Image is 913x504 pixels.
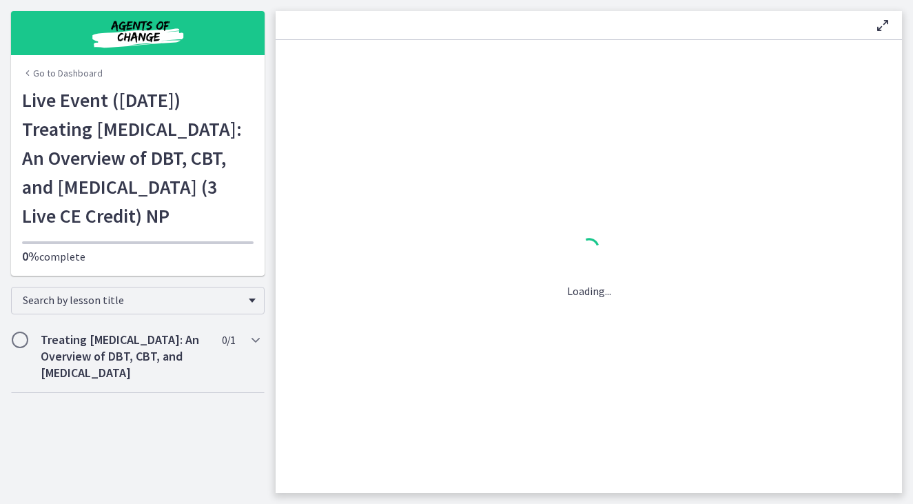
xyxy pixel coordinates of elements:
p: Loading... [567,283,611,299]
span: 0% [22,248,39,264]
h1: Live Event ([DATE]) Treating [MEDICAL_DATA]: An Overview of DBT, CBT, and [MEDICAL_DATA] (3 Live ... [22,85,254,230]
span: 0 / 1 [222,332,235,348]
h2: Treating [MEDICAL_DATA]: An Overview of DBT, CBT, and [MEDICAL_DATA] [41,332,209,381]
span: Search by lesson title [23,293,242,307]
div: 1 [567,234,611,266]
div: Search by lesson title [11,287,265,314]
a: Go to Dashboard [22,66,103,80]
p: complete [22,248,254,265]
img: Agents of Change Social Work Test Prep [55,17,220,50]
